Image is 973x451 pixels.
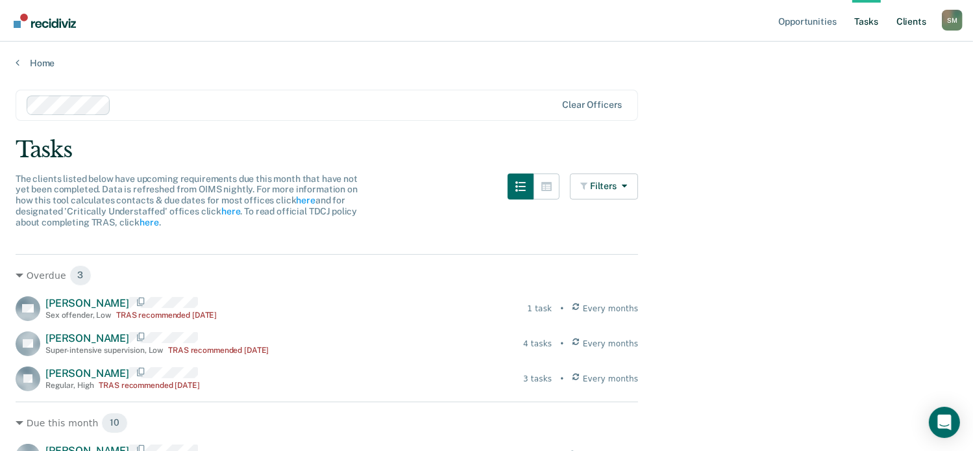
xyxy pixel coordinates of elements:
div: Overdue 3 [16,265,638,286]
span: 3 [69,265,92,286]
div: TRAS recommended [DATE] [99,381,199,390]
div: • [560,373,564,385]
button: Filters [570,174,639,200]
div: • [560,338,564,350]
a: here [296,195,315,205]
div: • [560,303,564,315]
a: Home [16,57,957,69]
span: The clients listed below have upcoming requirements due this month that have not yet been complet... [16,174,358,227]
div: Open Intercom Messenger [929,407,960,438]
div: TRAS recommended [DATE] [116,311,217,320]
span: Every months [583,338,639,350]
div: Due this month 10 [16,413,638,433]
div: S M [942,10,963,31]
button: Profile dropdown button [942,10,963,31]
a: here [221,206,240,216]
div: 4 tasks [523,338,552,350]
div: Clear officers [562,99,622,110]
div: Regular , High [45,381,93,390]
span: Every months [583,373,639,385]
span: [PERSON_NAME] [45,332,129,344]
span: [PERSON_NAME] [45,297,129,309]
div: Tasks [16,136,957,163]
span: 10 [101,413,128,433]
span: [PERSON_NAME] [45,367,129,380]
div: 1 task [527,303,552,315]
div: TRAS recommended [DATE] [168,346,269,355]
div: 3 tasks [523,373,552,385]
div: Super-intensive supervision , Low [45,346,163,355]
img: Recidiviz [14,14,76,28]
a: here [140,217,158,227]
div: Sex offender , Low [45,311,111,320]
span: Every months [583,303,639,315]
